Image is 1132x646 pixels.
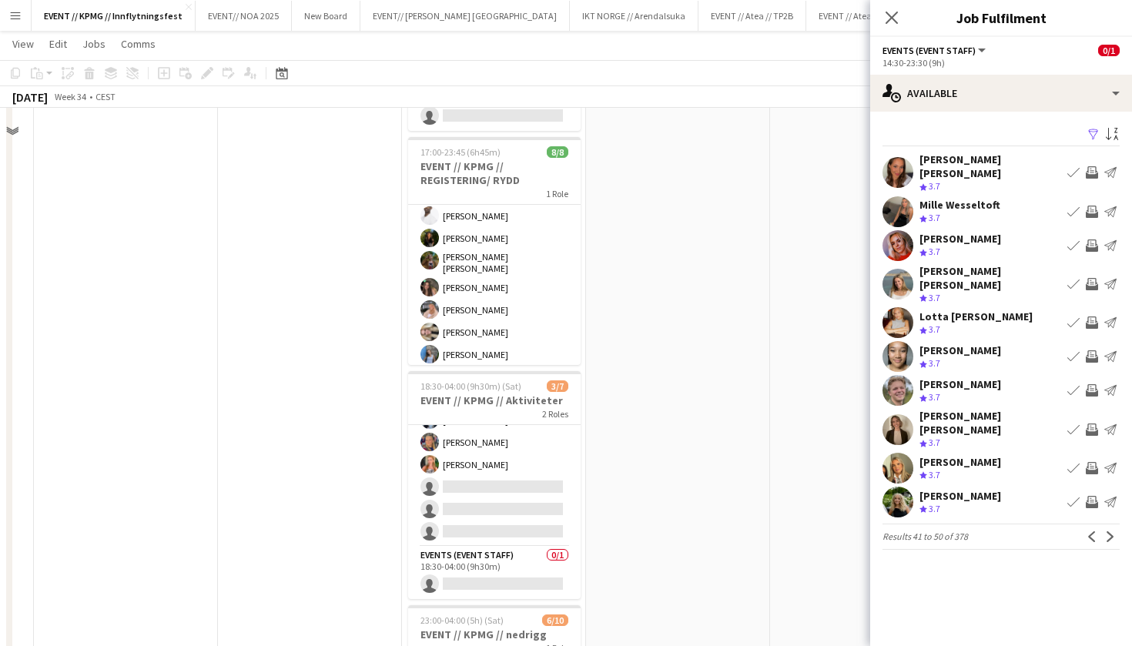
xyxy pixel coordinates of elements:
span: 3.7 [929,391,940,403]
span: 3.7 [929,437,940,448]
button: EVENT // Atea Community 2025 [806,1,954,31]
span: Events (Event Staff) [882,45,976,56]
div: CEST [95,91,116,102]
span: Comms [121,37,156,51]
span: 1 Role [546,188,568,199]
div: [PERSON_NAME] [919,377,1001,391]
h3: EVENT // KPMG // REGISTERING/ RYDD [408,159,581,187]
span: 3.7 [929,323,940,335]
span: View [12,37,34,51]
div: [PERSON_NAME] [919,455,1001,469]
span: 3.7 [929,246,940,257]
span: 3.7 [929,292,940,303]
div: Lotta [PERSON_NAME] [919,310,1033,323]
app-card-role: Events (Event Staff)8/817:00-23:45 (6h45m)[PERSON_NAME][PERSON_NAME][PERSON_NAME][PERSON_NAME] [P... [408,156,581,370]
span: 3.7 [929,469,940,480]
a: Comms [115,34,162,54]
span: 17:00-23:45 (6h45m) [420,146,501,158]
span: 3.7 [929,503,940,514]
app-job-card: 18:30-04:00 (9h30m) (Sat)3/7EVENT // KPMG // Aktiviteter2 RolesEvents (Event Staff)13A3/618:30-23... [408,371,581,599]
h3: EVENT // KPMG // nedrigg [408,628,581,641]
div: Mille Wesseltoft [919,198,1000,212]
span: 18:30-04:00 (9h30m) (Sat) [420,380,521,392]
div: [PERSON_NAME] [PERSON_NAME] [919,264,1061,292]
div: [PERSON_NAME] [PERSON_NAME] [919,152,1061,180]
span: 3.7 [929,180,940,192]
button: EVENT// [PERSON_NAME] [GEOGRAPHIC_DATA] [360,1,570,31]
button: New Board [292,1,360,31]
div: [PERSON_NAME] [919,489,1001,503]
span: Edit [49,37,67,51]
span: 2 Roles [542,408,568,420]
span: 6/10 [542,614,568,626]
button: EVENT// NOA 2025 [196,1,292,31]
div: [PERSON_NAME] [919,343,1001,357]
a: Edit [43,34,73,54]
button: EVENT // Atea // TP2B [698,1,806,31]
app-job-card: 17:00-23:45 (6h45m)8/8EVENT // KPMG // REGISTERING/ RYDD1 RoleEvents (Event Staff)8/817:00-23:45 ... [408,137,581,365]
div: [PERSON_NAME] [PERSON_NAME] [919,409,1061,437]
span: Jobs [82,37,105,51]
span: Results 41 to 50 of 378 [882,531,968,542]
app-card-role: Events (Event Staff)0/118:30-04:00 (9h30m) [408,547,581,599]
span: 23:00-04:00 (5h) (Sat) [420,614,504,626]
span: 0/1 [1098,45,1120,56]
div: Available [870,75,1132,112]
h3: EVENT // KPMG // Aktiviteter [408,393,581,407]
app-card-role: Events (Event Staff)13A3/618:30-23:45 (5h15m)[PERSON_NAME][PERSON_NAME][PERSON_NAME] [408,383,581,547]
a: View [6,34,40,54]
span: Week 34 [51,91,89,102]
span: 3.7 [929,357,940,369]
span: 3/7 [547,380,568,392]
div: [PERSON_NAME] [919,232,1001,246]
span: 3.7 [929,212,940,223]
div: [DATE] [12,89,48,105]
button: EVENT // KPMG // Innflytningsfest [32,1,196,31]
button: IKT NORGE // Arendalsuka [570,1,698,31]
button: Events (Event Staff) [882,45,988,56]
a: Jobs [76,34,112,54]
h3: Job Fulfilment [870,8,1132,28]
span: 8/8 [547,146,568,158]
div: 14:30-23:30 (9h) [882,57,1120,69]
